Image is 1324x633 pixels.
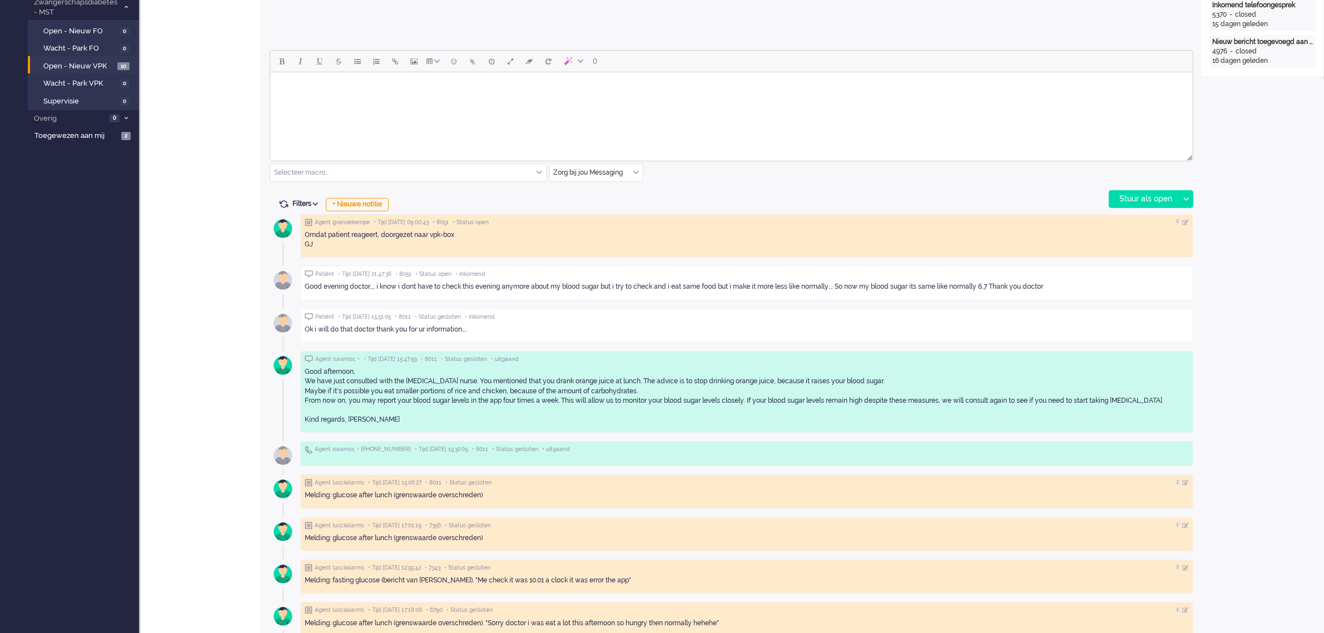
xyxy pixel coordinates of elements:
[43,61,115,72] span: Open - Nieuw VPK
[415,446,468,453] span: • Tijd [DATE] 15:32:09
[269,602,297,630] img: avatar
[269,518,297,546] img: avatar
[501,52,520,71] button: Fullscreen
[424,52,444,71] button: Table
[1212,10,1227,19] div: 5370
[32,24,138,37] a: Open - Nieuw FO 0
[315,313,334,321] span: Patiënt
[558,52,588,71] button: AI
[315,564,364,572] span: Agent lusciialarms
[120,44,130,53] span: 0
[43,43,117,54] span: Wacht - Park FO
[1235,10,1256,19] div: closed
[455,270,485,278] span: • inkomend
[305,219,313,226] img: ic_note_grey.svg
[542,446,569,453] span: • uitgaand
[588,52,602,71] button: 0
[1109,191,1179,207] div: Stuur als open
[269,309,297,337] img: avatar
[305,533,1189,543] div: Melding: glucose after lunch (grenswaarde overschreden)
[367,52,386,71] button: Numbered list
[272,52,291,71] button: Bold
[453,219,489,226] span: • Status open
[593,57,597,66] span: 0
[270,72,1193,151] iframe: Rich Text Area
[32,113,106,124] span: Overig
[305,564,313,572] img: ic_note_grey.svg
[43,96,117,107] span: Supervisie
[395,270,411,278] span: • 8051
[110,114,120,122] span: 0
[368,479,422,487] span: • Tijd [DATE] 15:06:27
[472,446,488,453] span: • 8011
[426,606,443,614] span: • 6790
[1236,47,1257,56] div: closed
[269,560,297,588] img: avatar
[305,270,313,278] img: ic_chat_grey.svg
[368,564,421,572] span: • Tijd [DATE] 12:55:42
[445,479,492,487] span: • Status gesloten
[338,270,391,278] span: • Tijd [DATE] 21:47:36
[348,52,367,71] button: Bullet list
[315,446,411,453] span: Agent isawmsc • [PHONE_NUMBER]
[292,200,322,207] span: Filters
[32,77,138,89] a: Wacht - Park VPK 0
[1212,19,1313,29] div: 15 dagen geleden
[305,355,313,363] img: ic_chat_grey.svg
[305,325,1189,334] div: Ok i will do that doctor thank you for ur information….
[269,215,297,243] img: avatar
[315,522,364,530] span: Agent lusciialarms
[421,355,437,363] span: • 8011
[415,313,461,321] span: • Status gesloten
[315,270,334,278] span: Patiënt
[1227,10,1235,19] div: -
[32,42,138,54] a: Wacht - Park FO 0
[269,475,297,503] img: avatar
[447,606,493,614] span: • Status gesloten
[305,522,313,530] img: ic_note_grey.svg
[539,52,558,71] button: Reset content
[395,313,411,321] span: • 8011
[433,219,449,226] span: • 8051
[305,479,313,487] img: ic_note_grey.svg
[310,52,329,71] button: Underline
[1212,56,1313,66] div: 16 dagen geleden
[32,129,139,141] a: Toegewezen aan mij 2
[291,52,310,71] button: Italic
[1212,37,1313,47] div: Nieuw bericht toegevoegd aan gesprek
[121,132,131,140] span: 2
[305,446,313,454] img: ic_telephone_grey.svg
[415,270,452,278] span: • Status open
[329,52,348,71] button: Strikethrough
[444,564,490,572] span: • Status gesloten
[1183,151,1193,161] div: Resize
[32,95,138,107] a: Supervisie 0
[120,80,130,88] span: 0
[441,355,487,363] span: • Status gesloten
[43,26,117,37] span: Open - Nieuw FO
[425,479,442,487] span: • 8011
[269,266,297,294] img: avatar
[305,367,1189,424] div: Good afternoon, We have just consulted with the [MEDICAL_DATA] nurse. You mentioned that you dran...
[315,479,364,487] span: Agent lusciialarms
[305,282,1189,291] div: Good evening doctor…, i know i dont have to check this evening anymore about my blood sugar but i...
[43,78,117,89] span: Wacht - Park VPK
[32,60,138,72] a: Open - Nieuw VPK 10
[520,52,539,71] button: Clear formatting
[315,606,364,614] span: Agent lusciialarms
[305,313,313,320] img: ic_chat_grey.svg
[1227,47,1236,56] div: -
[445,522,491,530] span: • Status gesloten
[305,606,313,614] img: ic_note_grey.svg
[482,52,501,71] button: Delay message
[269,352,297,379] img: avatar
[305,619,1189,628] div: Melding: glucose after lunch (grenswaarde overschreden). "Sorry doctor i was eat a lot this after...
[305,491,1189,500] div: Melding: glucose after lunch (grenswaarde overschreden)
[338,313,391,321] span: • Tijd [DATE] 15:51:05
[117,62,130,71] span: 10
[305,230,1189,249] div: Omdat patient reageert, doorgezet naar vpk-box GJ
[326,198,389,211] div: + Nieuwe notitie
[120,97,130,106] span: 0
[425,564,440,572] span: • 7343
